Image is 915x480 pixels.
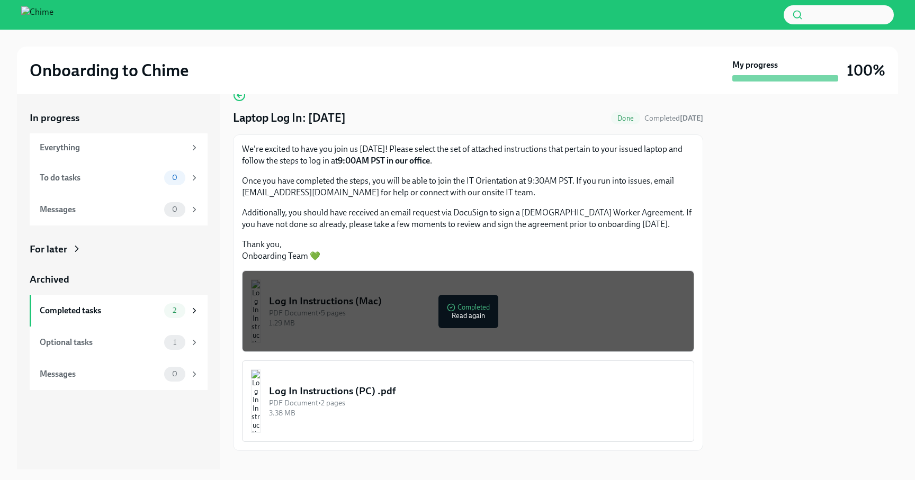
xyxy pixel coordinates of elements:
img: Log In Instructions (Mac) [251,279,261,343]
a: Archived [30,273,208,286]
a: For later [30,242,208,256]
h4: Laptop Log In: [DATE] [233,110,346,126]
span: 1 [167,338,183,346]
div: Everything [40,142,185,153]
span: 0 [166,174,184,182]
a: Completed tasks2 [30,295,208,327]
span: 2 [166,306,183,314]
p: Thank you, Onboarding Team 💚 [242,239,694,262]
strong: [DATE] [680,114,703,123]
p: Additionally, you should have received an email request via DocuSign to sign a [DEMOGRAPHIC_DATA]... [242,207,694,230]
p: We're excited to have you join us [DATE]! Please select the set of attached instructions that per... [242,143,694,167]
img: Chime [21,6,53,23]
div: Log In Instructions (Mac) [269,294,685,308]
strong: My progress [732,59,778,71]
a: Everything [30,133,208,162]
a: Messages0 [30,358,208,390]
div: Messages [40,204,160,215]
div: PDF Document • 2 pages [269,398,685,408]
div: Optional tasks [40,337,160,348]
h3: 100% [847,61,885,80]
span: 0 [166,370,184,378]
div: For later [30,242,67,256]
div: Log In Instructions (PC) .pdf [269,384,685,398]
span: Done [611,114,640,122]
span: 0 [166,205,184,213]
div: Messages [40,368,160,380]
span: Completed [644,114,703,123]
img: Log In Instructions (PC) .pdf [251,369,261,433]
button: Log In Instructions (PC) .pdfPDF Document•2 pages3.38 MB [242,360,694,442]
span: October 14th, 2025 15:23 [644,113,703,123]
button: Log In Instructions (Mac)PDF Document•5 pages1.29 MBCompletedRead again [242,270,694,352]
div: 3.38 MB [269,408,685,418]
div: PDF Document • 5 pages [269,308,685,318]
a: In progress [30,111,208,125]
div: To do tasks [40,172,160,184]
p: Once you have completed the steps, you will be able to join the IT Orientation at 9:30AM PST. If ... [242,175,694,198]
a: Optional tasks1 [30,327,208,358]
div: 1.29 MB [269,318,685,328]
div: Completed tasks [40,305,160,316]
strong: 9:00AM PST in our office [338,156,430,166]
a: Messages0 [30,194,208,225]
a: To do tasks0 [30,162,208,194]
h2: Onboarding to Chime [30,60,189,81]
